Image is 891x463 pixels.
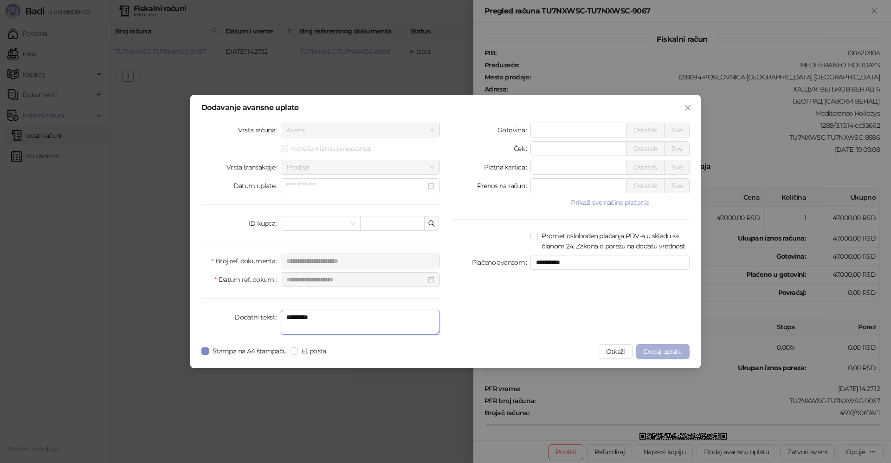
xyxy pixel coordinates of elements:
label: Dodatni tekst [234,310,281,325]
button: Sve [664,141,690,156]
span: Štampa na A4 štampaču [209,346,291,356]
label: Prenos na račun [477,178,531,193]
label: ID kupca [249,216,281,231]
button: Ostatak [626,123,665,137]
button: Ostatak [626,178,665,193]
button: Sve [664,160,690,175]
span: Avans [286,123,434,137]
input: Broj ref. dokumenta [281,254,440,268]
label: Vrsta transakcije [226,160,281,175]
label: Broj ref. dokumenta [211,254,281,268]
label: Datum ref. dokum. [214,272,281,287]
textarea: Dodatni tekst [281,310,440,335]
input: Datum uplate [286,181,426,191]
span: Zatvori [680,104,695,111]
span: Promet oslobođen plaćanja PDV-a u skladu sa članom 24. Zakona o porezu na dodatu vrednost [538,231,690,251]
span: El. pošta [298,346,330,356]
button: Close [680,100,695,115]
div: Dodavanje avansne uplate [201,104,690,111]
button: Ostatak [626,141,665,156]
input: Datum ref. dokum. [286,274,426,285]
span: close [684,104,691,111]
span: Prodaja [286,160,434,174]
button: Prikaži sve načine plaćanja [530,197,690,208]
span: Dodaj uplatu [644,347,682,356]
button: Sve [664,123,690,137]
span: Konačan iznos je nepoznat [288,143,374,154]
label: Gotovina [497,123,530,137]
button: Otkaži [599,344,633,359]
label: Plaćeno avansom [472,255,531,270]
button: Ostatak [626,160,665,175]
button: Sve [664,178,690,193]
label: Datum uplate [233,178,281,193]
label: Platna kartica [484,160,530,175]
label: Vrsta računa [238,123,281,137]
button: Dodaj uplatu [636,344,690,359]
label: Ček [514,141,530,156]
